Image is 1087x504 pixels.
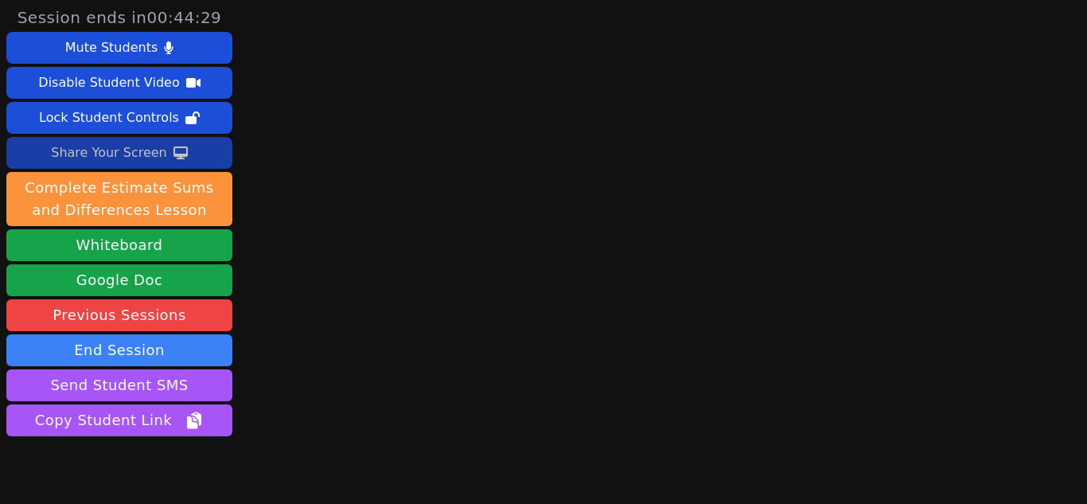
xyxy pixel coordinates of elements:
button: Whiteboard [6,229,232,261]
div: Disable Student Video [38,70,179,96]
a: Google Doc [6,264,232,296]
div: Lock Student Controls [39,105,179,131]
button: Disable Student Video [6,67,232,99]
button: Copy Student Link [6,404,232,436]
button: End Session [6,334,232,366]
button: Send Student SMS [6,369,232,401]
button: Mute Students [6,32,232,64]
div: Mute Students [65,35,158,61]
button: Complete Estimate Sums and Differences Lesson [6,172,232,226]
div: Share Your Screen [51,140,167,166]
span: Session ends in [18,6,222,29]
a: Previous Sessions [6,299,232,331]
button: Lock Student Controls [6,102,232,134]
time: 00:44:29 [147,8,222,27]
button: Share Your Screen [6,137,232,169]
span: Copy Student Link [35,409,204,432]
